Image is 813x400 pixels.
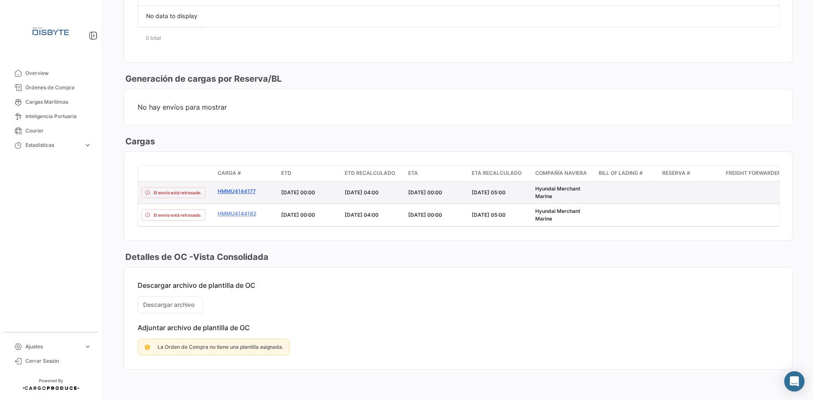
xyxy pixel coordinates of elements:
[535,208,581,222] span: Hyundai Merchant Marine
[138,281,779,290] p: Descargar archivo de plantilla de OC
[472,212,506,218] span: [DATE] 05:00
[158,344,283,350] span: La Orden de Compra no tiene una plantilla asignada.
[405,166,468,181] datatable-header-cell: ETA
[281,212,315,218] span: [DATE] 00:00
[345,189,379,196] span: [DATE] 04:00
[25,141,80,149] span: Estadísticas
[468,166,532,181] datatable-header-cell: ETA Recalculado
[659,166,722,181] datatable-header-cell: Reserva #
[535,185,581,199] span: Hyundai Merchant Marine
[7,109,95,124] a: Inteligencia Portuaria
[25,113,91,120] span: Inteligencia Portuaria
[784,371,805,392] div: Abrir Intercom Messenger
[25,98,91,106] span: Cargas Marítimas
[532,166,595,181] datatable-header-cell: Compañía naviera
[124,251,268,263] h3: Detalles de OC - Vista Consolidada
[7,95,95,109] a: Cargas Marítimas
[154,212,202,218] span: El envío está retrasado.
[25,84,91,91] span: Órdenes de Compra
[124,73,282,85] h3: Generación de cargas por Reserva/BL
[25,127,91,135] span: Courier
[138,323,779,332] p: Adjuntar archivo de plantilla de OC
[408,169,418,177] span: ETA
[472,169,522,177] span: ETA Recalculado
[124,135,155,147] h3: Cargas
[726,169,781,177] span: Freight Forwarder
[341,166,405,181] datatable-header-cell: ETD Recalculado
[218,169,241,177] span: Carga #
[25,357,91,365] span: Cerrar Sesión
[595,166,659,181] datatable-header-cell: Bill of Lading #
[25,343,80,350] span: Ajustes
[7,66,95,80] a: Overview
[408,212,442,218] span: [DATE] 00:00
[278,166,341,181] datatable-header-cell: ETD
[25,69,91,77] span: Overview
[281,169,291,177] span: ETD
[138,6,205,27] div: No data to display
[408,189,442,196] span: [DATE] 00:00
[472,189,506,196] span: [DATE] 05:00
[7,124,95,138] a: Courier
[345,169,395,177] span: ETD Recalculado
[214,166,278,181] datatable-header-cell: Carga #
[281,189,315,196] span: [DATE] 00:00
[535,169,587,177] span: Compañía naviera
[345,212,379,218] span: [DATE] 04:00
[138,28,779,49] div: 0 total
[722,166,786,181] datatable-header-cell: Freight Forwarder
[138,103,779,111] span: No hay envíos para mostrar
[218,210,274,218] a: HMMU4144182
[599,169,643,177] span: Bill of Lading #
[218,188,274,195] a: HMMU4144177
[154,189,202,196] span: El envío está retrasado.
[662,169,690,177] span: Reserva #
[84,141,91,149] span: expand_more
[84,343,91,350] span: expand_more
[7,80,95,95] a: Órdenes de Compra
[30,10,72,52] img: Logo+disbyte.jpeg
